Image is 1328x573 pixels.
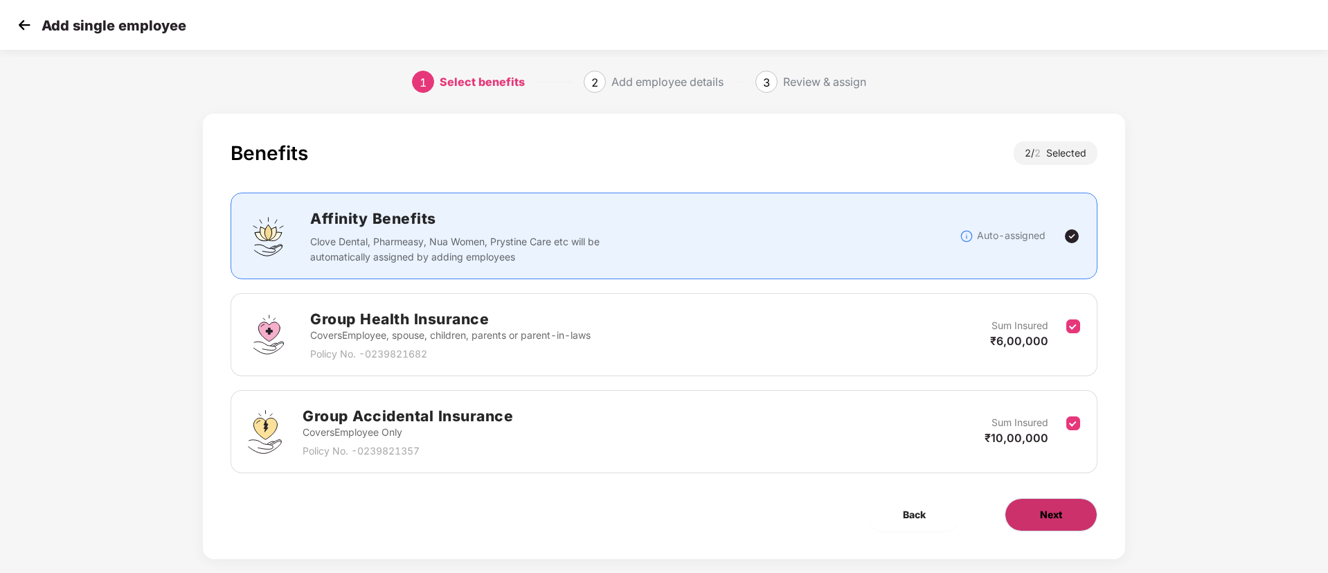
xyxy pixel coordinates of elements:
p: Clove Dental, Pharmeasy, Nua Women, Prystine Care etc will be automatically assigned by adding em... [310,234,609,265]
p: Covers Employee Only [303,425,513,440]
span: ₹6,00,000 [990,334,1048,348]
p: Policy No. - 0239821357 [303,443,513,459]
p: Add single employee [42,17,186,34]
span: 1 [420,76,427,89]
span: 3 [763,76,770,89]
div: Review & assign [783,71,866,93]
img: svg+xml;base64,PHN2ZyBpZD0iVGljay0yNHgyNCIgeG1sbnM9Imh0dHA6Ly93d3cudzMub3JnLzIwMDAvc3ZnIiB3aWR0aD... [1064,228,1080,245]
div: Select benefits [440,71,525,93]
h2: Affinity Benefits [310,207,807,230]
img: svg+xml;base64,PHN2ZyBpZD0iQWZmaW5pdHlfQmVuZWZpdHMiIGRhdGEtbmFtZT0iQWZmaW5pdHkgQmVuZWZpdHMiIHhtbG... [248,215,289,257]
button: Next [1005,498,1097,531]
h2: Group Accidental Insurance [303,405,513,427]
div: 2 / Selected [1014,141,1097,165]
p: Sum Insured [991,415,1048,430]
p: Auto-assigned [977,228,1046,243]
p: Policy No. - 0239821682 [310,346,591,362]
p: Covers Employee, spouse, children, parents or parent-in-laws [310,328,591,343]
h2: Group Health Insurance [310,308,591,330]
img: svg+xml;base64,PHN2ZyBpZD0iR3JvdXBfSGVhbHRoX0luc3VyYW5jZSIgZGF0YS1uYW1lPSJHcm91cCBIZWFsdGggSW5zdX... [248,314,289,355]
span: Back [903,507,926,522]
span: Next [1040,507,1062,522]
div: Benefits [231,141,308,165]
span: ₹10,00,000 [985,431,1048,445]
span: 2 [1034,147,1046,159]
img: svg+xml;base64,PHN2ZyB4bWxucz0iaHR0cDovL3d3dy53My5vcmcvMjAwMC9zdmciIHdpZHRoPSIzMCIgaGVpZ2h0PSIzMC... [14,15,35,35]
img: svg+xml;base64,PHN2ZyBpZD0iSW5mb18tXzMyeDMyIiBkYXRhLW5hbWU9IkluZm8gLSAzMngzMiIgeG1sbnM9Imh0dHA6Ly... [960,229,973,243]
img: svg+xml;base64,PHN2ZyB4bWxucz0iaHR0cDovL3d3dy53My5vcmcvMjAwMC9zdmciIHdpZHRoPSI0OS4zMjEiIGhlaWdodD... [248,410,282,454]
span: 2 [591,76,598,89]
div: Add employee details [611,71,724,93]
button: Back [868,498,960,531]
p: Sum Insured [991,318,1048,333]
